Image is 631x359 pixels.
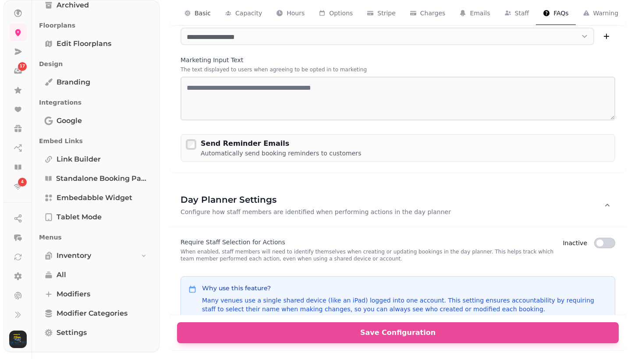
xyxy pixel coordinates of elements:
button: Options [312,2,360,25]
span: Embedabble widget [57,193,132,203]
label: Marketing Input Text [181,56,615,64]
button: Hours [269,2,312,25]
span: Emails [470,9,490,18]
span: Settings [57,327,87,338]
span: Edit Floorplans [57,39,111,49]
button: Basic [177,2,218,25]
p: Embed Links [39,133,152,149]
span: Branding [57,77,90,88]
div: Automatically send booking reminders to customers [201,149,361,158]
span: 17 [20,63,25,70]
label: Inactive [563,238,587,248]
span: FAQs [553,9,568,18]
p: Floorplans [39,18,152,33]
a: Google [39,112,152,130]
span: 4 [21,179,24,185]
span: Google [57,116,82,126]
p: Configure how staff members are identified when performing actions in the day planner [181,208,451,216]
a: All [39,266,152,284]
span: Save Configuration [188,329,608,336]
span: Hours [287,9,305,18]
h3: Day Planner Settings [181,194,451,206]
span: Inventory [57,250,91,261]
button: Warning [576,2,626,25]
span: Warning [593,9,619,18]
span: Modifier Categories [57,308,128,319]
span: Link Builder [57,154,101,165]
span: All [57,270,66,280]
a: 4 [9,178,27,195]
button: Stripe [360,2,403,25]
a: Embedabble widget [39,189,152,207]
span: Charges [420,9,446,18]
span: Staff [515,9,529,18]
span: Tablet mode [57,212,102,222]
a: Standalone booking page [39,170,152,187]
a: Edit Floorplans [39,35,152,53]
button: Charges [403,2,453,25]
p: The text displayed to users when agreeing to be opted in to marketing [181,66,615,73]
span: Capacity [235,9,262,18]
span: Options [329,9,353,18]
div: Send Reminder Emails [201,138,361,149]
button: Save Configuration [177,322,619,343]
button: User avatar [7,331,28,348]
button: FAQs [536,2,575,25]
a: Link Builder [39,151,152,168]
button: Staff [497,2,536,25]
button: Capacity [218,2,269,25]
img: User avatar [9,331,27,348]
a: Settings [39,324,152,341]
span: Standalone booking page [56,173,147,184]
span: Stripe [377,9,396,18]
a: Inventory [39,247,152,264]
a: 17 [9,62,27,80]
span: Modifiers [57,289,90,299]
p: Design [39,56,152,72]
p: Menus [39,229,152,245]
a: Modifiers [39,285,152,303]
h3: Why use this feature? [202,284,608,292]
a: Modifier Categories [39,305,152,322]
label: Require Staff Selection for Actions [181,238,556,246]
p: Many venues use a single shared device (like an iPad) logged into one account. This setting ensur... [202,296,608,313]
p: When enabled, staff members will need to identify themselves when creating or updating bookings i... [181,248,556,262]
a: Branding [39,74,152,91]
span: Basic [195,9,211,18]
a: Tablet mode [39,208,152,226]
button: Emails [452,2,497,25]
p: Integrations [39,95,152,110]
